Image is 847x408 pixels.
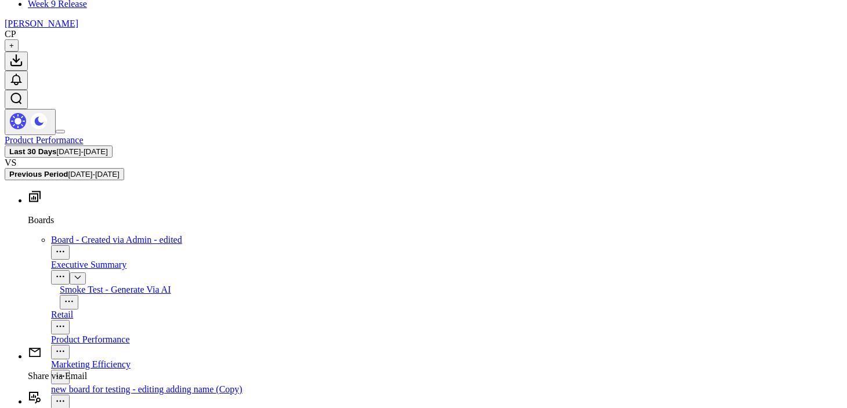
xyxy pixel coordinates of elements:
a: [PERSON_NAME] [5,19,78,28]
a: Executive SummaryOpen board menu [51,260,842,283]
button: Open board menu [51,270,70,285]
span: [DATE] - [DATE] [57,147,108,156]
a: Product PerformanceOpen board menu [51,334,842,358]
div: Smoke Test - Generate Via AI [60,285,842,295]
div: VS [5,158,842,168]
a: RetailOpen board menu [51,309,842,333]
button: Last 30 Days[DATE]-[DATE] [5,145,113,158]
button: Open board menu [51,370,70,384]
button: + [5,39,19,52]
p: Share via Email [28,371,842,381]
button: Open board menu [51,320,70,334]
div: Product Performance [51,334,842,345]
button: Previous Period[DATE]-[DATE] [5,168,124,180]
button: Open search [5,90,28,109]
div: Board - Created via Admin - edited [51,235,842,245]
b: Last 30 Days [9,147,57,156]
div: CP [5,29,16,39]
button: Open board menu [60,295,78,309]
div: Executive Summary [51,260,842,270]
a: new board for testing - editing adding name (Copy)Open board menu [51,384,842,407]
a: Board - Created via Admin - editedOpen board menu [51,235,842,258]
p: Boards [28,215,842,225]
a: Smoke Test - Generate Via AIOpen board menu [60,285,842,308]
a: Product Performance [5,135,84,145]
span: [DATE] - [DATE] [68,170,119,178]
b: Previous Period [9,170,68,178]
button: Open board menu [51,245,70,260]
a: Marketing EfficiencyOpen board menu [51,359,842,382]
span: + [9,41,14,50]
div: Marketing Efficiency [51,359,842,370]
div: Retail [51,309,842,320]
button: Open board menu [51,345,70,359]
div: new board for testing - editing adding name (Copy) [51,384,842,395]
